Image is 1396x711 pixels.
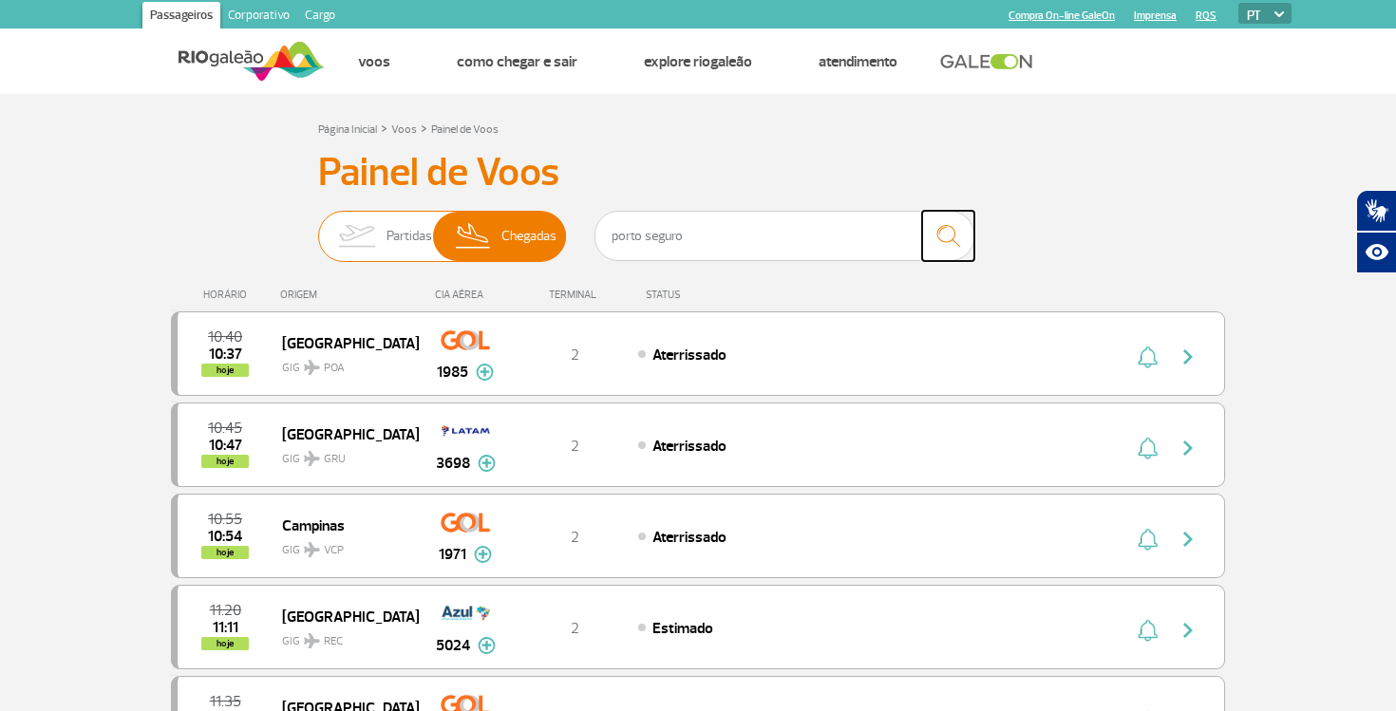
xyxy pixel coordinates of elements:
img: mais-info-painel-voo.svg [478,455,496,472]
h3: Painel de Voos [318,149,1078,196]
img: seta-direita-painel-voo.svg [1177,346,1199,368]
span: 1985 [437,361,468,384]
span: 2 [571,528,579,547]
span: hoje [201,546,249,559]
span: 2025-09-26 10:54:23 [208,530,242,543]
span: hoje [201,364,249,377]
span: GIG [282,349,404,377]
a: Atendimento [819,52,897,71]
span: hoje [201,455,249,468]
img: sino-painel-voo.svg [1138,528,1158,551]
button: Abrir recursos assistivos. [1356,232,1396,273]
span: Aterrissado [652,528,726,547]
span: Chegadas [501,212,557,261]
a: Passageiros [142,2,220,32]
span: Aterrissado [652,437,726,456]
span: 2025-09-26 11:20:00 [210,604,241,617]
div: Plugin de acessibilidade da Hand Talk. [1356,190,1396,273]
span: 2025-09-26 10:55:00 [208,513,242,526]
span: 2025-09-26 11:35:00 [210,695,241,708]
img: slider-desembarque [445,212,501,261]
div: STATUS [636,289,791,301]
img: destiny_airplane.svg [304,360,320,375]
span: GIG [282,532,404,559]
span: 2025-09-26 10:47:45 [209,439,242,452]
img: destiny_airplane.svg [304,451,320,466]
a: > [421,117,427,139]
a: Compra On-line GaleOn [1009,9,1115,22]
span: 2 [571,437,579,456]
span: [GEOGRAPHIC_DATA] [282,421,404,446]
span: 5024 [436,634,470,657]
input: Voo, cidade ou cia aérea [594,211,974,261]
img: seta-direita-painel-voo.svg [1177,437,1199,459]
img: slider-embarque [327,212,387,261]
span: 2025-09-26 10:45:00 [208,421,242,435]
a: Painel de Voos [431,122,499,137]
span: [GEOGRAPHIC_DATA] [282,604,404,628]
span: Partidas [387,212,432,261]
img: destiny_airplane.svg [304,633,320,648]
img: mais-info-painel-voo.svg [476,364,494,381]
span: 3698 [436,452,470,475]
div: TERMINAL [513,289,636,301]
img: seta-direita-painel-voo.svg [1177,619,1199,642]
span: [GEOGRAPHIC_DATA] [282,330,404,355]
a: Explore RIOgaleão [644,52,752,71]
span: GRU [324,451,346,468]
div: ORIGEM [280,289,419,301]
a: Imprensa [1134,9,1177,22]
a: Corporativo [220,2,297,32]
img: seta-direita-painel-voo.svg [1177,528,1199,551]
span: 2 [571,346,579,365]
img: sino-painel-voo.svg [1138,437,1158,459]
span: GIG [282,440,404,468]
img: destiny_airplane.svg [304,542,320,557]
span: Estimado [652,619,713,638]
img: sino-painel-voo.svg [1138,346,1158,368]
span: Aterrissado [652,346,726,365]
img: mais-info-painel-voo.svg [474,546,492,563]
img: mais-info-painel-voo.svg [478,637,496,654]
a: Voos [391,122,417,137]
span: GIG [282,623,404,650]
div: CIA AÉREA [418,289,513,301]
img: sino-painel-voo.svg [1138,619,1158,642]
span: 2025-09-26 10:40:00 [208,330,242,344]
button: Abrir tradutor de língua de sinais. [1356,190,1396,232]
span: REC [324,633,343,650]
span: POA [324,360,345,377]
a: RQS [1196,9,1217,22]
a: Página Inicial [318,122,377,137]
span: 2 [571,619,579,638]
span: 1971 [439,543,466,566]
span: hoje [201,637,249,650]
span: 2025-09-26 11:11:00 [213,621,238,634]
a: Voos [358,52,390,71]
span: VCP [324,542,344,559]
span: 2025-09-26 10:37:22 [209,347,242,361]
a: > [381,117,387,139]
a: Como chegar e sair [457,52,577,71]
span: Campinas [282,513,404,537]
a: Cargo [297,2,343,32]
div: HORÁRIO [177,289,280,301]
